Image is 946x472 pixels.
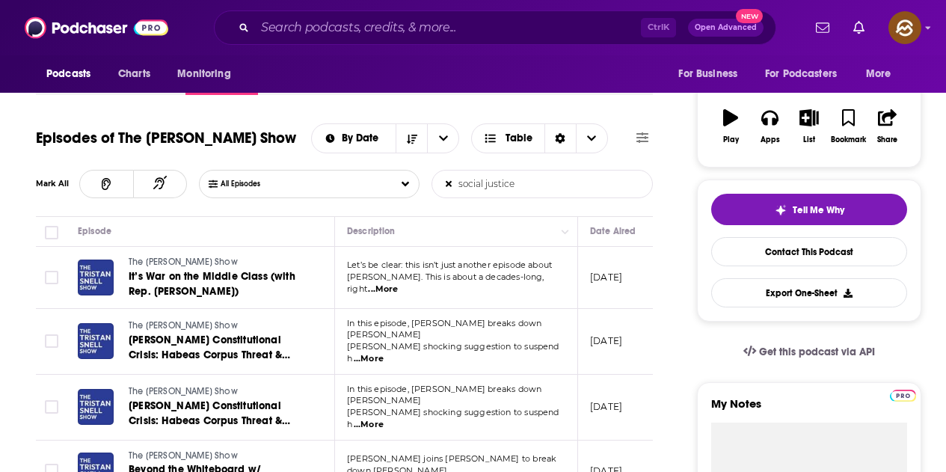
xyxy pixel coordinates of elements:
[759,346,875,358] span: Get this podcast via API
[129,269,308,299] a: It’s War on the Middle Class (with Rep. [PERSON_NAME])
[25,13,168,42] img: Podchaser - Follow, Share and Rate Podcasts
[890,390,916,402] img: Podchaser Pro
[129,257,238,267] span: The [PERSON_NAME] Show
[711,99,750,153] button: Play
[877,135,897,144] div: Share
[36,60,110,88] button: open menu
[129,450,308,463] a: The [PERSON_NAME] Show
[736,9,763,23] span: New
[711,278,907,307] button: Export One-Sheet
[556,223,574,241] button: Column Actions
[45,271,58,284] span: Toggle select row
[590,400,622,413] p: [DATE]
[711,237,907,266] a: Contact This Podcast
[856,60,910,88] button: open menu
[311,123,460,153] h2: Choose List sort
[755,60,859,88] button: open menu
[221,180,290,189] span: All Episodes
[793,204,844,216] span: Tell Me Why
[177,64,230,85] span: Monitoring
[890,387,916,402] a: Pro website
[129,319,308,333] a: The [PERSON_NAME] Show
[688,19,764,37] button: Open AdvancedNew
[129,450,238,461] span: The [PERSON_NAME] Show
[214,10,776,45] div: Search podcasts, credits, & more...
[750,99,789,153] button: Apps
[129,334,290,376] span: [PERSON_NAME] Constitutional Crisis: Habeas Corpus Threat & Qatar’s $400M Gift
[347,384,541,406] span: In this episode, [PERSON_NAME] breaks down [PERSON_NAME]
[641,18,676,37] span: Ctrl K
[129,385,308,399] a: The [PERSON_NAME] Show
[129,333,308,363] a: [PERSON_NAME] Constitutional Crisis: Habeas Corpus Threat & Qatar’s $400M Gift
[347,260,552,270] span: Let’s be clear: this isn’t just another episode about
[36,129,296,147] h1: Episodes of The [PERSON_NAME] Show
[888,11,921,44] span: Logged in as hey85204
[803,135,815,144] div: List
[668,60,756,88] button: open menu
[347,318,541,340] span: In this episode, [PERSON_NAME] breaks down [PERSON_NAME]
[590,222,636,240] div: Date Aired
[695,24,757,31] span: Open Advanced
[312,133,396,144] button: open menu
[765,64,837,85] span: For Podcasters
[723,135,739,144] div: Play
[506,133,532,144] span: Table
[347,341,559,364] span: [PERSON_NAME] shocking suggestion to suspend h
[354,419,384,431] span: ...More
[396,124,427,153] button: Sort Direction
[167,60,250,88] button: open menu
[888,11,921,44] button: Show profile menu
[590,271,622,283] p: [DATE]
[544,124,576,153] div: Sort Direction
[129,256,308,269] a: The [PERSON_NAME] Show
[427,124,458,153] button: open menu
[868,99,907,153] button: Share
[347,407,559,429] span: [PERSON_NAME] shocking suggestion to suspend h
[129,399,290,442] span: [PERSON_NAME] Constitutional Crisis: Habeas Corpus Threat & Qatar’s $400M Gift
[711,396,907,423] label: My Notes
[129,386,238,396] span: The [PERSON_NAME] Show
[36,180,79,188] div: Mark All
[831,135,866,144] div: Bookmark
[711,194,907,225] button: tell me why sparkleTell Me Why
[199,170,419,198] button: Choose List Listened
[590,334,622,347] p: [DATE]
[790,99,829,153] button: List
[342,133,384,144] span: By Date
[129,320,238,331] span: The [PERSON_NAME] Show
[129,270,295,298] span: It’s War on the Middle Class (with Rep. [PERSON_NAME])
[368,283,398,295] span: ...More
[731,334,887,370] a: Get this podcast via API
[78,222,111,240] div: Episode
[45,400,58,414] span: Toggle select row
[354,353,384,365] span: ...More
[888,11,921,44] img: User Profile
[761,135,780,144] div: Apps
[347,272,544,294] span: [PERSON_NAME]. This is about a decades-long, right
[471,123,608,153] button: Choose View
[255,16,641,40] input: Search podcasts, credits, & more...
[45,334,58,348] span: Toggle select row
[46,64,90,85] span: Podcasts
[129,399,308,429] a: [PERSON_NAME] Constitutional Crisis: Habeas Corpus Threat & Qatar’s $400M Gift
[108,60,159,88] a: Charts
[347,222,395,240] div: Description
[118,64,150,85] span: Charts
[847,15,870,40] a: Show notifications dropdown
[866,64,891,85] span: More
[829,99,867,153] button: Bookmark
[775,204,787,216] img: tell me why sparkle
[810,15,835,40] a: Show notifications dropdown
[678,64,737,85] span: For Business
